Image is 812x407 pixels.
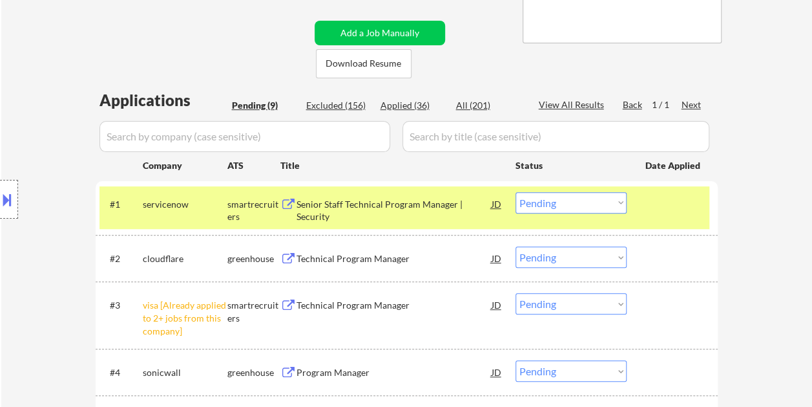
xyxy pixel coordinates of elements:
[227,366,280,379] div: greenhouse
[402,121,709,152] input: Search by title (case sensitive)
[380,99,445,112] div: Applied (36)
[645,159,702,172] div: Date Applied
[297,366,492,379] div: Program Manager
[490,247,503,270] div: JD
[227,159,280,172] div: ATS
[316,49,411,78] button: Download Resume
[539,98,608,111] div: View All Results
[110,366,132,379] div: #4
[306,99,371,112] div: Excluded (156)
[227,252,280,265] div: greenhouse
[227,198,280,223] div: smartrecruiters
[297,299,492,312] div: Technical Program Manager
[490,360,503,384] div: JD
[490,293,503,316] div: JD
[99,121,390,152] input: Search by company (case sensitive)
[297,252,492,265] div: Technical Program Manager
[682,98,702,111] div: Next
[232,99,297,112] div: Pending (9)
[227,299,280,324] div: smartrecruiters
[623,98,643,111] div: Back
[652,98,682,111] div: 1 / 1
[297,198,492,223] div: Senior Staff Technical Program Manager | Security
[490,192,503,215] div: JD
[515,153,627,177] div: Status
[143,366,227,379] div: sonicwall
[456,99,521,112] div: All (201)
[315,21,445,45] button: Add a Job Manually
[280,159,503,172] div: Title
